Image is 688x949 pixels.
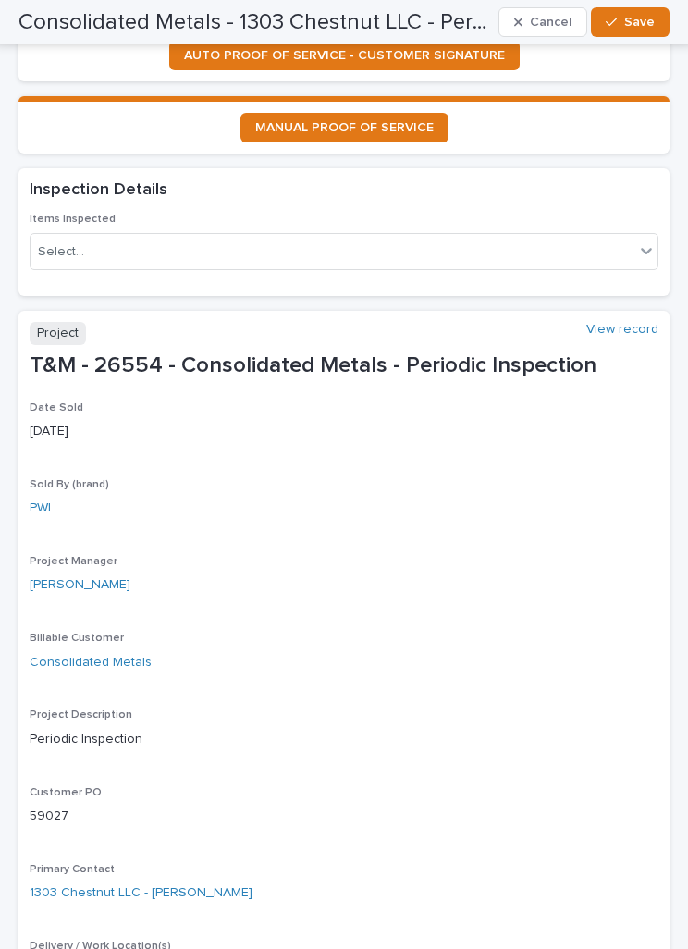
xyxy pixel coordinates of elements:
[30,214,116,225] span: Items Inspected
[38,242,84,262] div: Select...
[30,479,109,490] span: Sold By (brand)
[624,14,655,31] span: Save
[30,352,658,379] p: T&M - 26554 - Consolidated Metals - Periodic Inspection
[30,422,658,441] p: [DATE]
[30,787,102,798] span: Customer PO
[30,556,117,567] span: Project Manager
[240,113,448,142] a: MANUAL PROOF OF SERVICE
[30,883,252,903] a: 1303 Chestnut LLC - [PERSON_NAME]
[30,653,152,672] a: Consolidated Metals
[30,499,51,518] a: PWI
[30,730,658,749] p: Periodic Inspection
[169,41,520,70] a: AUTO PROOF OF SERVICE - CUSTOMER SIGNATURE
[30,864,115,875] span: Primary Contact
[591,7,670,37] button: Save
[530,14,571,31] span: Cancel
[498,7,587,37] button: Cancel
[30,633,124,644] span: Billable Customer
[30,322,86,345] p: Project
[18,9,491,36] h2: Consolidated Metals - 1303 Chestnut LLC - Periodic Inspection
[30,709,132,721] span: Project Description
[30,402,83,413] span: Date Sold
[30,575,130,595] a: [PERSON_NAME]
[30,179,167,202] h2: Inspection Details
[586,322,658,338] a: View record
[30,807,658,826] p: 59027
[255,121,434,134] span: MANUAL PROOF OF SERVICE
[184,49,505,62] span: AUTO PROOF OF SERVICE - CUSTOMER SIGNATURE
